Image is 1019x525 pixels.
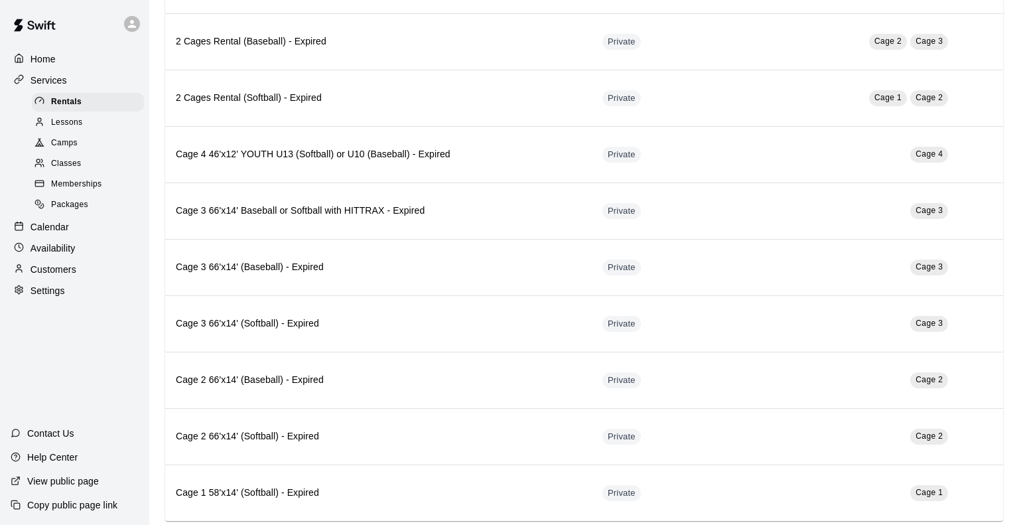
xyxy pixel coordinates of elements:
[916,149,943,159] span: Cage 4
[602,372,641,388] div: This service is hidden, and can only be accessed via a direct link
[602,487,641,500] span: Private
[51,137,78,150] span: Camps
[31,242,76,255] p: Availability
[32,154,149,175] a: Classes
[11,260,139,279] a: Customers
[602,92,641,105] span: Private
[916,37,943,46] span: Cage 3
[602,34,641,50] div: This service is hidden, and can only be accessed via a direct link
[602,205,641,218] span: Private
[602,318,641,331] span: Private
[602,429,641,445] div: This service is hidden, and can only be accessed via a direct link
[27,427,74,440] p: Contact Us
[176,91,581,106] h6: 2 Cages Rental (Softball) - Expired
[32,196,144,214] div: Packages
[602,431,641,443] span: Private
[27,498,117,512] p: Copy public page link
[602,260,641,275] div: This service is hidden, and can only be accessed via a direct link
[32,155,144,173] div: Classes
[602,147,641,163] div: This service is hidden, and can only be accessed via a direct link
[31,263,76,276] p: Customers
[602,374,641,387] span: Private
[27,475,99,488] p: View public page
[916,375,943,384] span: Cage 2
[32,195,149,216] a: Packages
[32,175,144,194] div: Memberships
[176,260,581,275] h6: Cage 3 66'x14' (Baseball) - Expired
[176,486,581,500] h6: Cage 1 58'x14' (Softball) - Expired
[602,316,641,332] div: This service is hidden, and can only be accessed via a direct link
[31,284,65,297] p: Settings
[31,220,69,234] p: Calendar
[32,92,149,112] a: Rentals
[176,204,581,218] h6: Cage 3 66'x14' Baseball or Softball with HITTRAX - Expired
[32,175,149,195] a: Memberships
[176,147,581,162] h6: Cage 4 46'x12' YOUTH U13 (Softball) or U10 (Baseball) - Expired
[874,37,902,46] span: Cage 2
[32,133,149,154] a: Camps
[11,70,139,90] a: Services
[11,217,139,237] a: Calendar
[602,485,641,501] div: This service is hidden, and can only be accessed via a direct link
[11,281,139,301] a: Settings
[51,198,88,212] span: Packages
[51,157,81,171] span: Classes
[11,49,139,69] a: Home
[916,93,943,102] span: Cage 2
[51,96,82,109] span: Rentals
[916,431,943,441] span: Cage 2
[874,93,902,102] span: Cage 1
[602,203,641,219] div: This service is hidden, and can only be accessed via a direct link
[602,149,641,161] span: Private
[11,238,139,258] a: Availability
[176,35,581,49] h6: 2 Cages Rental (Baseball) - Expired
[32,112,149,133] a: Lessons
[602,36,641,48] span: Private
[31,74,67,87] p: Services
[51,178,102,191] span: Memberships
[916,206,943,215] span: Cage 3
[916,319,943,328] span: Cage 3
[32,113,144,132] div: Lessons
[27,451,78,464] p: Help Center
[32,93,144,112] div: Rentals
[176,429,581,444] h6: Cage 2 66'x14' (Softball) - Expired
[31,52,56,66] p: Home
[176,373,581,388] h6: Cage 2 66'x14' (Baseball) - Expired
[916,488,943,497] span: Cage 1
[602,262,641,274] span: Private
[176,317,581,331] h6: Cage 3 66'x14' (Softball) - Expired
[32,134,144,153] div: Camps
[602,90,641,106] div: This service is hidden, and can only be accessed via a direct link
[916,262,943,271] span: Cage 3
[51,116,83,129] span: Lessons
